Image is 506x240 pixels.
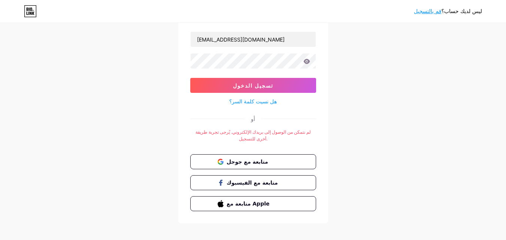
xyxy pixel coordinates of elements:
button: تسجيل الدخول [190,78,316,93]
font: هل نسيت كلمة السر؟ [229,98,277,104]
font: ليس لديك حساب؟ [441,8,482,14]
font: تسجيل الدخول [233,82,273,89]
font: متابعة مع جوجل [227,159,268,165]
font: أو [251,116,255,122]
input: اسم المستخدم [191,32,316,47]
button: متابعة مع جوجل [190,154,316,169]
font: متابعة مع Apple [227,201,269,207]
font: لم نتمكن من الوصول إلى بريدك الإلكتروني. يُرجى تجربة طريقة أخرى للتسجيل. [196,129,311,142]
font: متابعة مع الفيسبوك [227,180,278,186]
button: متابعة مع الفيسبوك [190,175,316,190]
a: قم بالتسجيل [414,8,441,14]
a: هل نسيت كلمة السر؟ [229,97,277,105]
button: متابعة مع Apple [190,196,316,211]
